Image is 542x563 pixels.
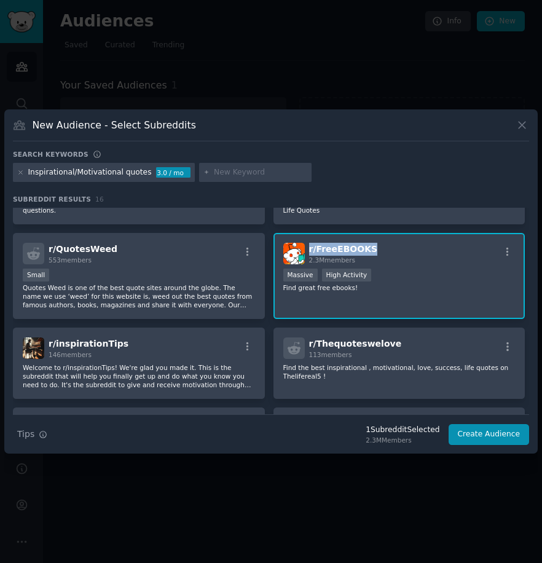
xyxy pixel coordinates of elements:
img: inspirationTips [23,337,44,359]
p: Find the best inspirational , motivational, love, success, life quotes on Thelifereal5 ! [283,363,516,380]
p: Find great free ebooks! [283,283,516,292]
span: r/ inspirationTips [49,339,128,348]
h3: Search keywords [13,150,88,159]
span: 146 members [49,351,92,358]
div: Small [23,269,49,281]
p: Quotes Weed is one of the best quote sites around the globe. The name we use ‘weed’ for this webs... [23,283,255,309]
span: Tips [17,428,34,441]
div: 1 Subreddit Selected [366,425,439,436]
span: r/ Thequoteswelove [309,339,402,348]
input: New Keyword [214,167,307,178]
span: r/ FreeEBOOKS [309,244,378,254]
span: 16 [95,195,104,203]
span: 553 members [49,256,92,264]
p: Welcome to r/inspirationTips! We're glad you made it. This is the subreddit that will help you fi... [23,363,255,389]
div: Massive [283,269,318,281]
span: Subreddit Results [13,195,91,203]
span: 2.3M members [309,256,356,264]
div: 3.0 / mo [156,167,190,178]
h3: New Audience - Select Subreddits [33,119,196,132]
div: High Activity [322,269,372,281]
span: 113 members [309,351,352,358]
button: Tips [13,423,52,445]
span: r/ QuotesWeed [49,244,117,254]
div: 2.3M Members [366,436,439,444]
img: FreeEBOOKS [283,243,305,264]
div: Inspirational/Motivational quotes [28,167,152,178]
button: Create Audience [449,424,530,445]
